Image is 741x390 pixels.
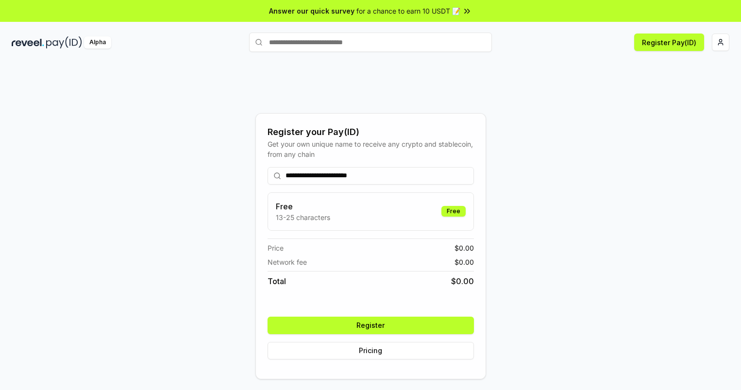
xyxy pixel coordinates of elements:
[268,125,474,139] div: Register your Pay(ID)
[268,275,286,287] span: Total
[84,36,111,49] div: Alpha
[276,201,330,212] h3: Free
[455,243,474,253] span: $ 0.00
[268,317,474,334] button: Register
[451,275,474,287] span: $ 0.00
[268,342,474,359] button: Pricing
[268,243,284,253] span: Price
[441,206,466,217] div: Free
[356,6,460,16] span: for a chance to earn 10 USDT 📝
[268,257,307,267] span: Network fee
[12,36,44,49] img: reveel_dark
[268,139,474,159] div: Get your own unique name to receive any crypto and stablecoin, from any chain
[269,6,354,16] span: Answer our quick survey
[634,34,704,51] button: Register Pay(ID)
[276,212,330,222] p: 13-25 characters
[455,257,474,267] span: $ 0.00
[46,36,82,49] img: pay_id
